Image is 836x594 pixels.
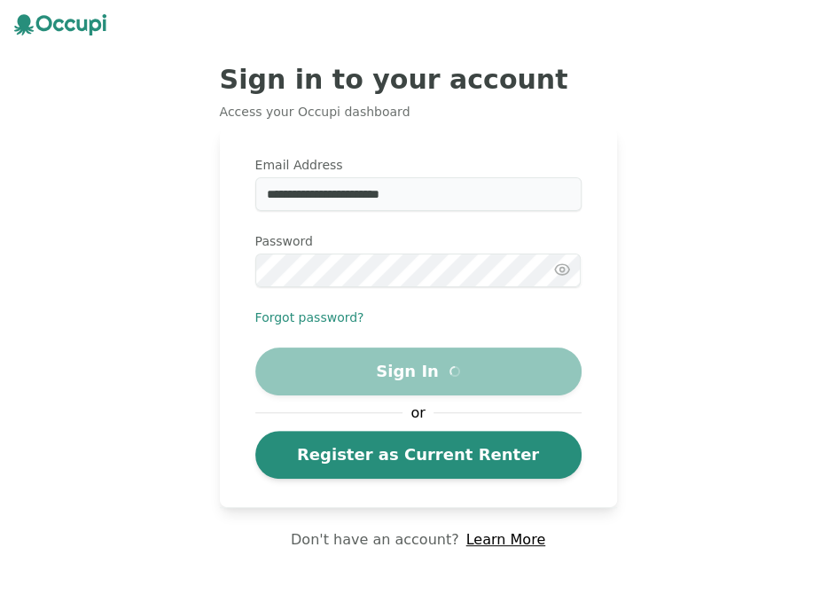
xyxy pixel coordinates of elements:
[220,64,617,96] h2: Sign in to your account
[255,431,582,479] a: Register as Current Renter
[220,103,617,121] p: Access your Occupi dashboard
[402,403,434,424] span: or
[255,309,364,326] button: Forgot password?
[255,232,582,250] label: Password
[466,529,545,551] a: Learn More
[255,156,582,174] label: Email Address
[291,529,459,551] p: Don't have an account?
